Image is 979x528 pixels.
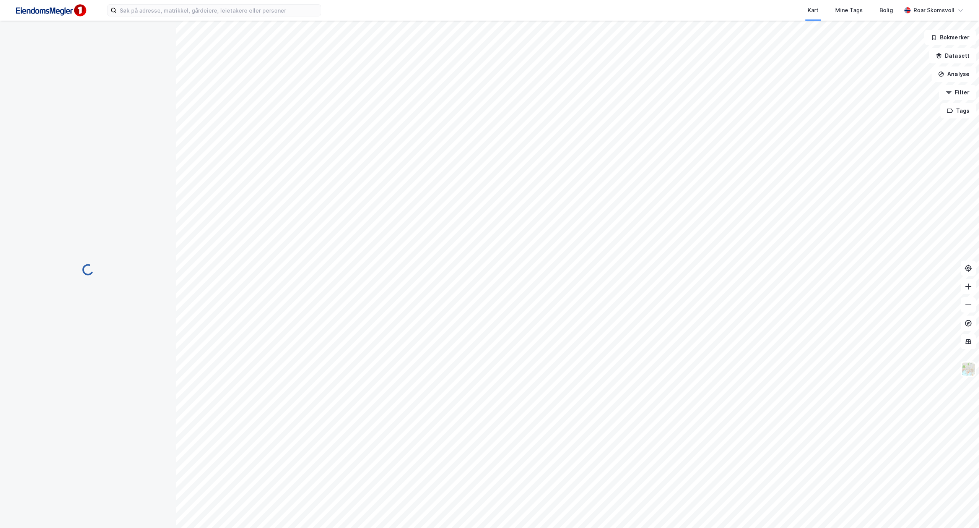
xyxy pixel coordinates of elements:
[12,2,89,19] img: F4PB6Px+NJ5v8B7XTbfpPpyloAAAAASUVORK5CYII=
[808,6,818,15] div: Kart
[914,6,955,15] div: Roar Skomsvoll
[961,362,976,376] img: Z
[941,491,979,528] iframe: Chat Widget
[932,66,976,82] button: Analyse
[940,103,976,118] button: Tags
[835,6,863,15] div: Mine Tags
[939,85,976,100] button: Filter
[924,30,976,45] button: Bokmerker
[929,48,976,63] button: Datasett
[880,6,893,15] div: Bolig
[117,5,321,16] input: Søk på adresse, matrikkel, gårdeiere, leietakere eller personer
[941,491,979,528] div: Kontrollprogram for chat
[82,264,94,276] img: spinner.a6d8c91a73a9ac5275cf975e30b51cfb.svg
